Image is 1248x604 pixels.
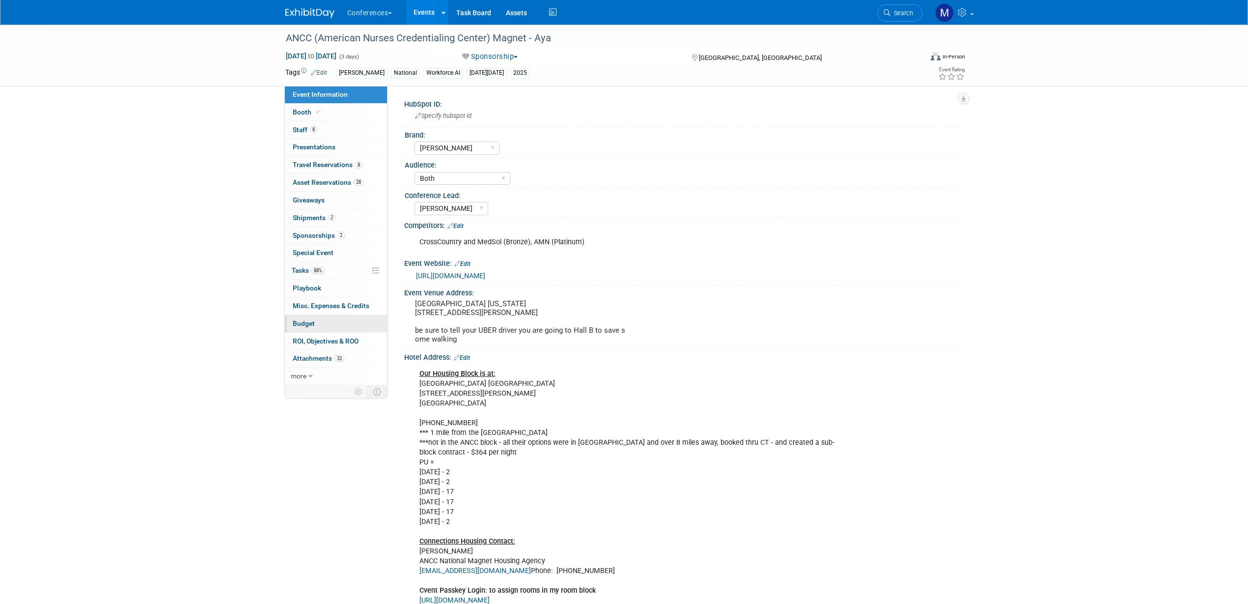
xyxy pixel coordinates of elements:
[416,272,485,280] a: [URL][DOMAIN_NAME]
[334,355,344,362] span: 32
[306,52,316,60] span: to
[293,90,348,98] span: Event Information
[310,126,317,133] span: 8
[285,280,387,297] a: Playbook
[415,112,471,119] span: Specify hubspot id
[350,385,367,398] td: Personalize Event Tab Strip
[285,209,387,227] a: Shipments2
[404,286,963,298] div: Event Venue Address:
[285,315,387,332] a: Budget
[391,68,420,78] div: National
[877,4,922,22] a: Search
[404,218,963,231] div: Competitors:
[293,161,362,169] span: Travel Reservations
[404,97,963,109] div: HubSpot ID:
[282,29,908,47] div: ANCC (American Nurses Credentialing Center) Magnet - Aya
[293,319,315,327] span: Budget
[415,299,626,344] pre: [GEOGRAPHIC_DATA] [US_STATE] [STREET_ADDRESS][PERSON_NAME] be sure to tell your UBER driver you a...
[292,266,325,274] span: Tasks
[293,196,325,204] span: Giveaways
[311,267,325,274] span: 88%
[354,178,363,186] span: 28
[510,68,530,78] div: 2025
[864,51,966,66] div: Event Format
[938,67,965,72] div: Event Rating
[405,188,959,201] div: Conference Lead:
[890,9,913,17] span: Search
[419,370,496,378] b: Our Housing Block is at:
[285,227,387,244] a: Sponsorships2
[942,53,965,60] div: In-Person
[285,67,327,79] td: Tags
[467,68,507,78] div: [DATE][DATE]
[454,354,470,361] a: Edit
[293,178,363,186] span: Asset Reservations
[293,214,335,222] span: Shipments
[285,297,387,315] a: Misc. Expenses & Credits
[293,143,335,151] span: Presentations
[337,231,345,239] span: 2
[285,368,387,385] a: more
[285,156,387,173] a: Travel Reservations8
[935,3,954,22] img: Marygrace LeGros
[285,333,387,350] a: ROI, Objectives & ROO
[293,108,323,116] span: Booth
[931,53,941,60] img: Format-Inperson.png
[338,54,359,60] span: (3 days)
[293,354,344,362] span: Attachments
[285,174,387,191] a: Asset Reservations28
[285,139,387,156] a: Presentations
[419,586,596,595] b: Cvent Passkey Login: to assign rooms in my room block
[285,244,387,261] a: Special Event
[405,128,959,140] div: Brand:
[285,262,387,279] a: Tasks88%
[413,232,855,252] div: CrossCountry and MedSol (Bronze), AMN (Platinum)
[405,158,959,170] div: Audience:
[423,68,463,78] div: Workforce AI
[285,192,387,209] a: Giveaways
[285,104,387,121] a: Booth
[293,126,317,134] span: Staff
[285,86,387,103] a: Event Information
[454,260,471,267] a: Edit
[419,567,531,575] a: [EMAIL_ADDRESS][DOMAIN_NAME]
[404,256,963,269] div: Event Website:
[285,121,387,139] a: Staff8
[285,52,337,60] span: [DATE] [DATE]
[293,231,345,239] span: Sponsorships
[328,214,335,221] span: 2
[293,284,321,292] span: Playbook
[285,8,334,18] img: ExhibitDay
[459,52,522,62] button: Sponsorship
[293,337,359,345] span: ROI, Objectives & ROO
[419,537,515,546] b: Connections Housing Contact:
[291,372,306,380] span: more
[316,109,321,115] i: Booth reservation complete
[699,54,822,61] span: [GEOGRAPHIC_DATA], [GEOGRAPHIC_DATA]
[447,223,464,230] a: Edit
[311,69,327,76] a: Edit
[293,249,333,257] span: Special Event
[355,161,362,169] span: 8
[293,302,369,310] span: Misc. Expenses & Credits
[367,385,387,398] td: Toggle Event Tabs
[336,68,388,78] div: [PERSON_NAME]
[285,350,387,367] a: Attachments32
[404,350,963,363] div: Hotel Address:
